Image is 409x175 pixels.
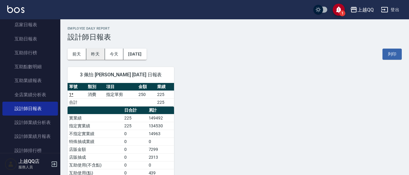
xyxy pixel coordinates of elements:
[68,98,86,106] td: 合計
[86,83,105,91] th: 類別
[68,161,123,169] td: 互助使用(不含點)
[123,122,147,130] td: 225
[2,116,58,129] a: 設計師業績分析表
[348,4,376,16] button: 上越QQ
[123,107,147,114] th: 日合計
[147,145,174,153] td: 7299
[105,49,124,60] button: 今天
[2,88,58,102] a: 全店業績分析表
[156,83,174,91] th: 業績
[105,91,137,98] td: 指定單剪
[68,145,123,153] td: 店販金額
[2,60,58,74] a: 互助點數明細
[147,122,174,130] td: 134530
[147,138,174,145] td: 0
[86,49,105,60] button: 昨天
[68,27,402,30] h2: Employee Daily Report
[68,130,123,138] td: 不指定實業績
[68,138,123,145] td: 特殊抽成業績
[105,83,137,91] th: 項目
[2,46,58,60] a: 互助排行榜
[147,107,174,114] th: 累計
[18,164,49,170] p: 服務人員
[7,5,24,13] img: Logo
[333,4,345,16] button: save
[2,32,58,46] a: 互助日報表
[68,33,402,41] h3: 設計師日報表
[156,91,174,98] td: 225
[68,114,123,122] td: 實業績
[137,91,156,98] td: 250
[2,144,58,157] a: 設計師排行榜
[2,129,58,143] a: 設計師業績月報表
[68,122,123,130] td: 指定實業績
[68,83,86,91] th: 單號
[379,4,402,15] button: 登出
[123,130,147,138] td: 0
[68,153,123,161] td: 店販抽成
[2,18,58,32] a: 店家日報表
[123,49,146,60] button: [DATE]
[339,10,345,16] span: 1
[123,138,147,145] td: 0
[357,6,374,14] div: 上越QQ
[86,91,105,98] td: 消費
[123,114,147,122] td: 225
[68,83,174,107] table: a dense table
[5,158,17,170] img: Person
[147,114,174,122] td: 149492
[147,161,174,169] td: 0
[75,72,167,78] span: 3 佩怡 [PERSON_NAME] [DATE] 日報表
[68,49,86,60] button: 前天
[2,102,58,116] a: 設計師日報表
[147,153,174,161] td: 2313
[123,161,147,169] td: 0
[147,130,174,138] td: 14963
[137,83,156,91] th: 金額
[382,49,402,60] button: 列印
[156,98,174,106] td: 225
[123,153,147,161] td: 0
[2,74,58,87] a: 互助業績報表
[123,145,147,153] td: 0
[18,158,49,164] h5: 上越QQ店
